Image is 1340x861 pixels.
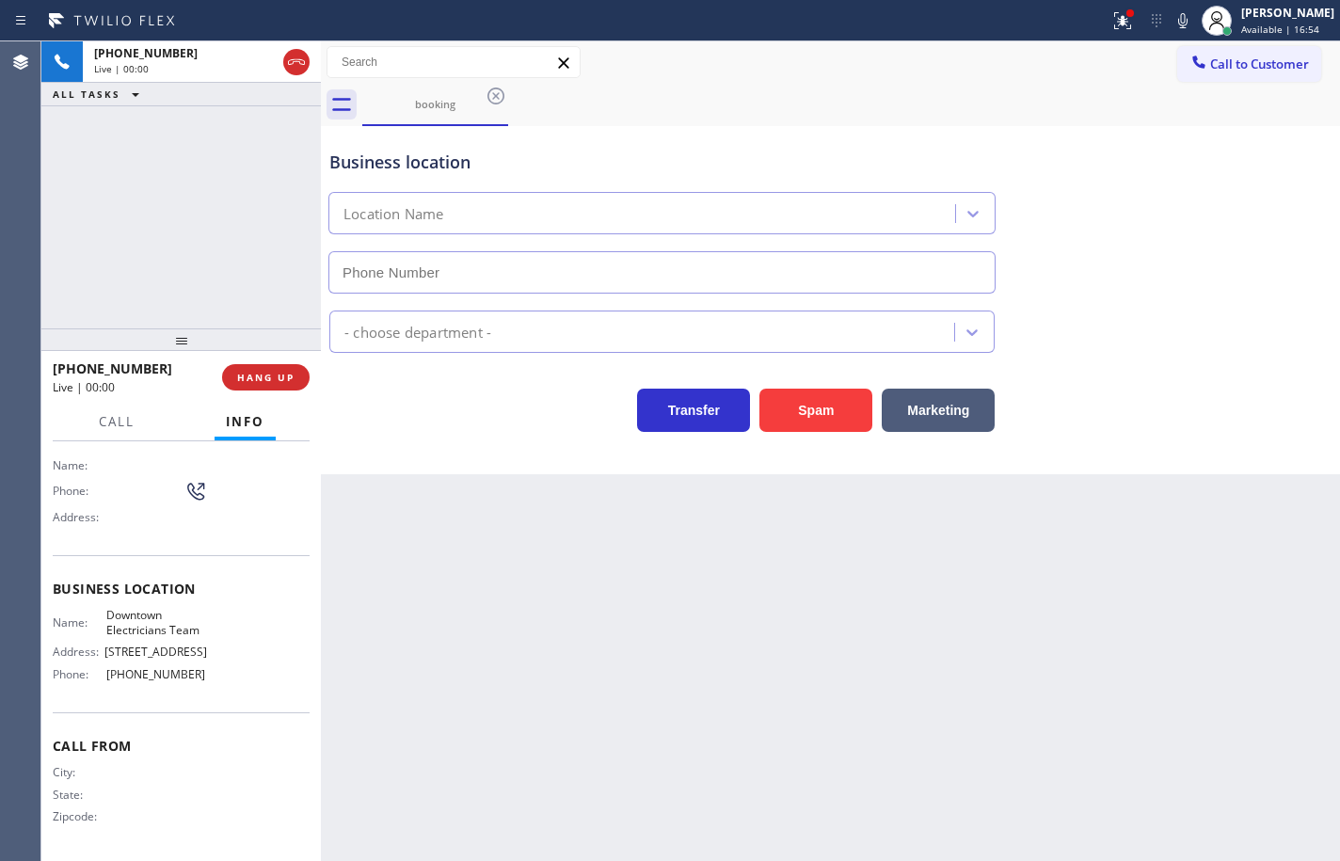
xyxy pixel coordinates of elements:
[215,404,276,440] button: Info
[1177,46,1321,82] button: Call to Customer
[53,359,172,377] span: [PHONE_NUMBER]
[1170,8,1196,34] button: Mute
[637,389,750,432] button: Transfer
[327,47,580,77] input: Search
[88,404,146,440] button: Call
[328,251,996,294] input: Phone Number
[882,389,995,432] button: Marketing
[53,379,115,395] span: Live | 00:00
[53,809,106,823] span: Zipcode:
[53,580,310,598] span: Business location
[53,645,104,659] span: Address:
[53,788,106,802] span: State:
[53,667,106,681] span: Phone:
[1241,5,1334,21] div: [PERSON_NAME]
[226,413,264,430] span: Info
[104,645,207,659] span: [STREET_ADDRESS]
[53,765,106,779] span: City:
[94,62,149,75] span: Live | 00:00
[53,88,120,101] span: ALL TASKS
[222,364,310,391] button: HANG UP
[237,371,295,384] span: HANG UP
[344,321,491,343] div: - choose department -
[283,49,310,75] button: Hang up
[364,97,506,111] div: booking
[99,413,135,430] span: Call
[1210,56,1309,72] span: Call to Customer
[41,83,158,105] button: ALL TASKS
[53,484,99,498] span: Phone:
[329,150,995,175] div: Business location
[759,389,872,432] button: Spam
[53,458,106,472] span: Name:
[53,737,310,755] span: Call From
[53,615,106,630] span: Name:
[1241,23,1319,36] span: Available | 16:54
[106,667,207,681] span: [PHONE_NUMBER]
[106,608,207,637] span: Downtown Electricians Team
[343,203,444,225] div: Location Name
[94,45,198,61] span: [PHONE_NUMBER]
[53,510,106,524] span: Address:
